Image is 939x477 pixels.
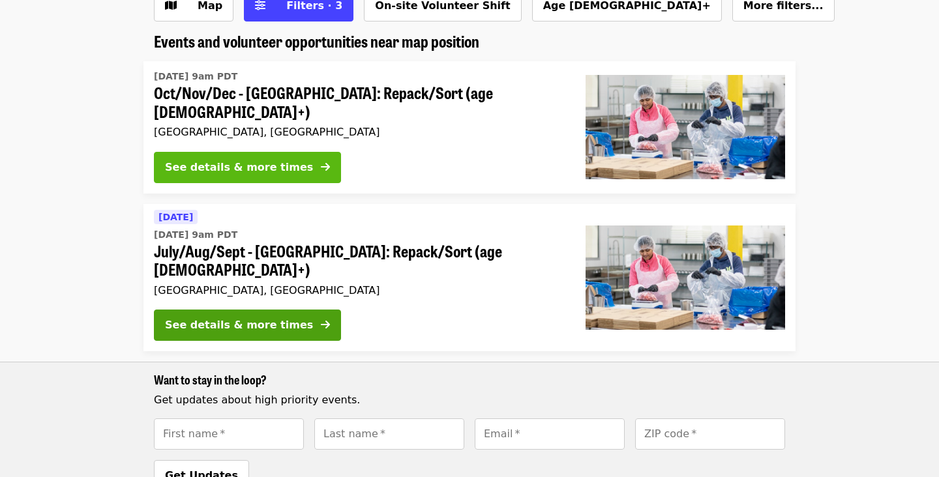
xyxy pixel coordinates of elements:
[154,371,267,388] span: Want to stay in the loop?
[143,204,796,352] a: See details for "July/Aug/Sept - Beaverton: Repack/Sort (age 10+)"
[165,317,313,333] div: See details & more times
[154,152,341,183] button: See details & more times
[586,225,785,330] img: July/Aug/Sept - Beaverton: Repack/Sort (age 10+) organized by Oregon Food Bank
[314,418,464,450] input: [object Object]
[154,242,565,280] span: July/Aug/Sept - [GEOGRAPHIC_DATA]: Repack/Sort (age [DEMOGRAPHIC_DATA]+)
[154,228,237,242] time: [DATE] 9am PDT
[154,394,360,406] span: Get updates about high priority events.
[154,70,237,83] time: [DATE] 9am PDT
[321,161,330,173] i: arrow-right icon
[154,29,479,52] span: Events and volunteer opportunities near map position
[154,418,304,450] input: [object Object]
[143,61,796,194] a: See details for "Oct/Nov/Dec - Beaverton: Repack/Sort (age 10+)"
[165,160,313,175] div: See details & more times
[154,126,565,138] div: [GEOGRAPHIC_DATA], [GEOGRAPHIC_DATA]
[154,310,341,341] button: See details & more times
[635,418,785,450] input: [object Object]
[586,75,785,179] img: Oct/Nov/Dec - Beaverton: Repack/Sort (age 10+) organized by Oregon Food Bank
[154,83,565,121] span: Oct/Nov/Dec - [GEOGRAPHIC_DATA]: Repack/Sort (age [DEMOGRAPHIC_DATA]+)
[154,284,565,296] div: [GEOGRAPHIC_DATA], [GEOGRAPHIC_DATA]
[158,212,193,222] span: [DATE]
[475,418,625,450] input: [object Object]
[321,319,330,331] i: arrow-right icon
